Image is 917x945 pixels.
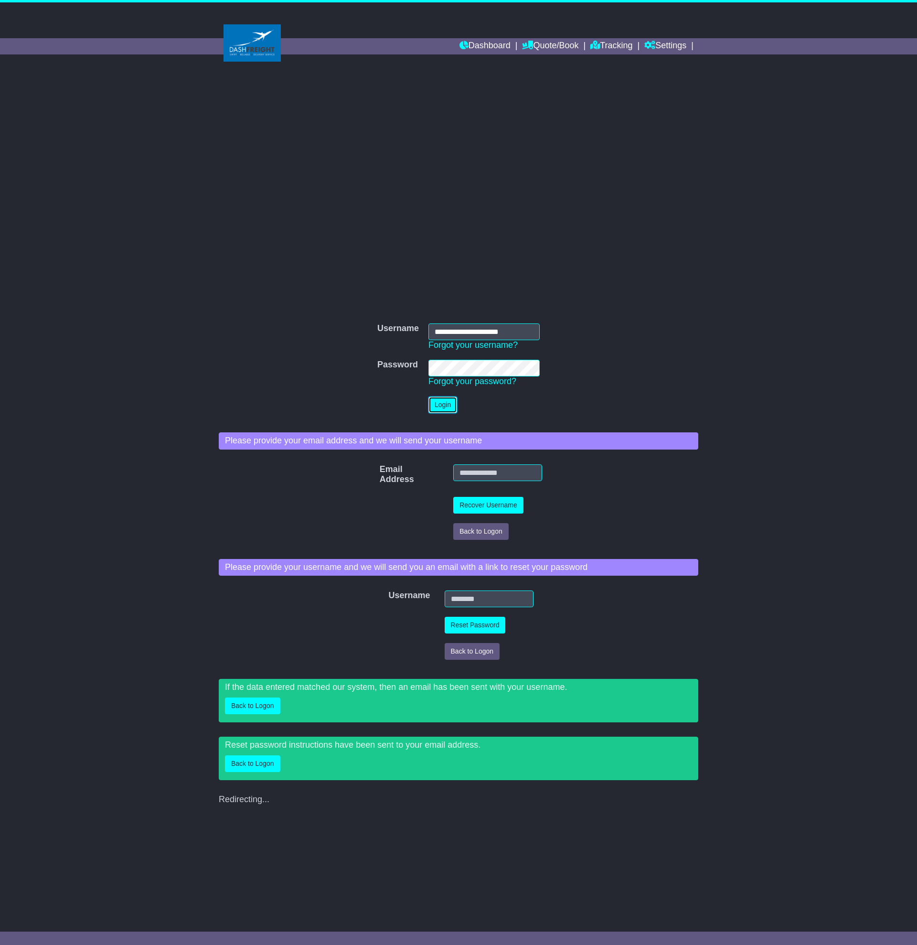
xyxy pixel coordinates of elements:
[445,643,500,660] button: Back to Logon
[428,397,457,413] button: Login
[590,38,632,54] a: Tracking
[225,698,280,714] button: Back to Logon
[225,740,692,751] p: Reset password instructions have been sent to your email address.
[453,497,523,514] button: Recover Username
[225,755,280,772] button: Back to Logon
[428,376,516,386] a: Forgot your password?
[375,464,392,485] label: Email Address
[445,617,506,634] button: Reset Password
[453,523,509,540] button: Back to Logon
[377,360,418,370] label: Password
[522,38,578,54] a: Quote/Book
[644,38,686,54] a: Settings
[219,795,698,805] div: Redirecting...
[219,432,698,450] div: Please provide your email address and we will send your username
[377,323,419,334] label: Username
[459,38,511,54] a: Dashboard
[219,559,698,576] div: Please provide your username and we will send you an email with a link to reset your password
[428,340,518,350] a: Forgot your username?
[225,682,692,693] p: If the data entered matched our system, then an email has been sent with your username.
[384,591,396,601] label: Username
